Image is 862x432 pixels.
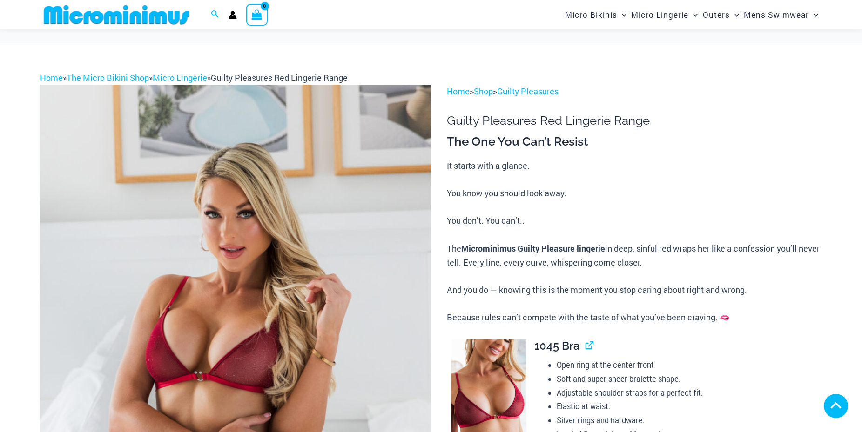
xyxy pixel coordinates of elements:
[229,11,237,19] a: Account icon link
[40,72,348,83] span: » » »
[809,3,818,27] span: Menu Toggle
[563,3,629,27] a: Micro BikinisMenu ToggleMenu Toggle
[461,243,605,254] b: Microminimus Guilty Pleasure lingerie
[730,3,739,27] span: Menu Toggle
[557,372,822,386] li: Soft and super sheer bralette shape.
[561,1,822,28] nav: Site Navigation
[629,3,700,27] a: Micro LingerieMenu ToggleMenu Toggle
[744,3,809,27] span: Mens Swimwear
[557,413,822,427] li: Silver rings and hardware.
[447,134,822,150] h3: The One You Can’t Resist
[211,9,219,21] a: Search icon link
[246,4,268,25] a: View Shopping Cart, empty
[40,4,193,25] img: MM SHOP LOGO FLAT
[741,3,821,27] a: Mens SwimwearMenu ToggleMenu Toggle
[631,3,688,27] span: Micro Lingerie
[557,358,822,372] li: Open ring at the center front
[557,399,822,413] li: Elastic at waist.
[700,3,741,27] a: OutersMenu ToggleMenu Toggle
[617,3,626,27] span: Menu Toggle
[688,3,698,27] span: Menu Toggle
[497,86,559,97] a: Guilty Pleasures
[40,72,63,83] a: Home
[211,72,348,83] span: Guilty Pleasures Red Lingerie Range
[447,85,822,99] p: > >
[565,3,617,27] span: Micro Bikinis
[447,86,470,97] a: Home
[557,386,822,400] li: Adjustable shoulder straps for a perfect fit.
[447,113,822,128] h1: Guilty Pleasures Red Lingerie Range
[447,159,822,325] p: It starts with a glance. You know you should look away. You don’t. You can’t.. The in deep, sinfu...
[67,72,149,83] a: The Micro Bikini Shop
[153,72,207,83] a: Micro Lingerie
[703,3,730,27] span: Outers
[534,339,580,352] span: 1045 Bra
[474,86,493,97] a: Shop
